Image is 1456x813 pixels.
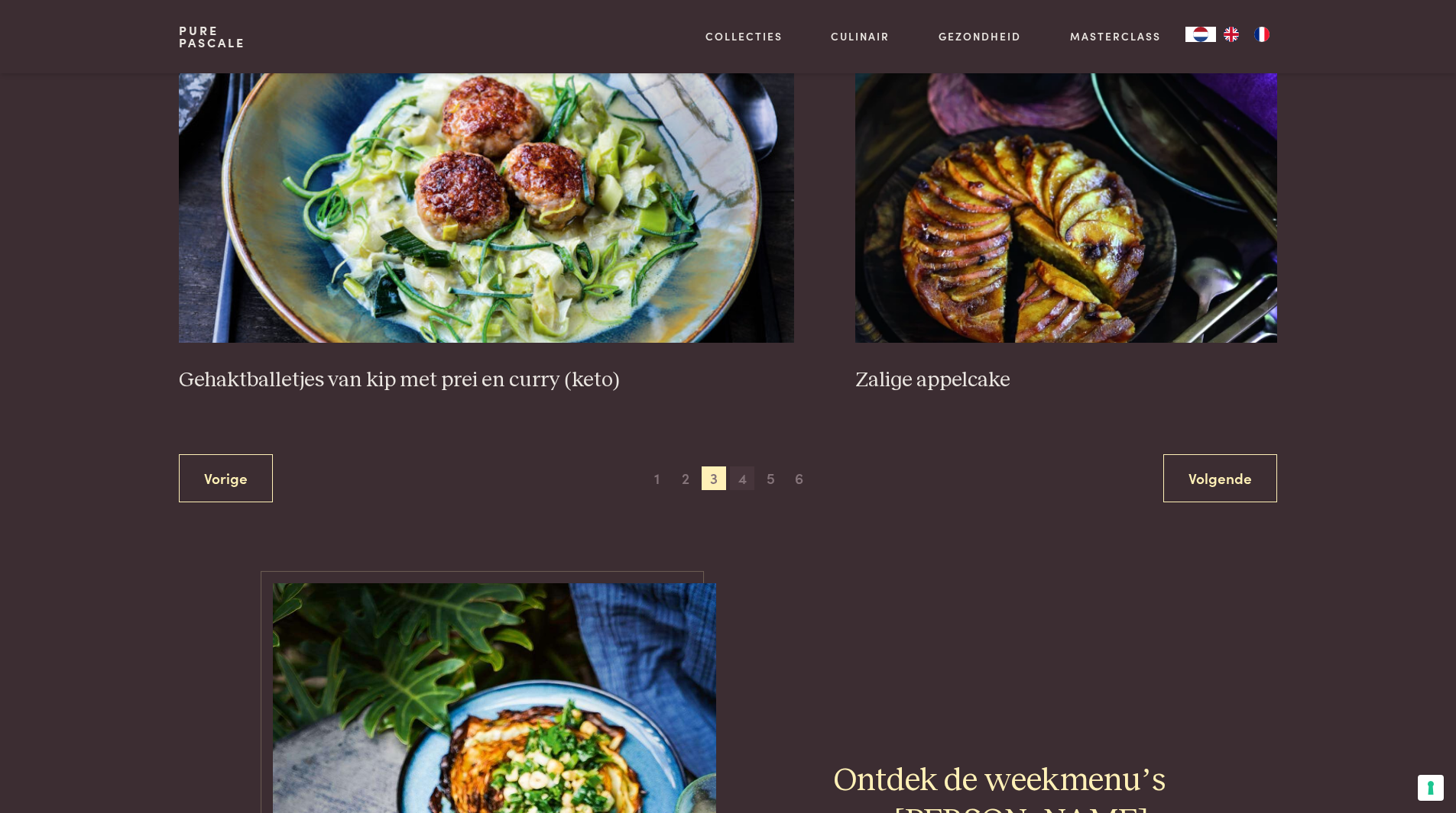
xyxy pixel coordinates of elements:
a: FR [1247,27,1277,42]
aside: Language selected: Nederlands [1185,27,1277,42]
a: Gezondheid [939,28,1021,44]
ul: Language list [1216,27,1277,42]
img: Gehaktballetjes van kip met prei en curry (keto) [179,37,794,343]
a: Gehaktballetjes van kip met prei en curry (keto) Gehaktballetjes van kip met prei en curry (keto) [179,37,794,393]
span: 5 [758,466,783,491]
a: Masterclass [1070,28,1161,44]
span: 4 [730,466,754,491]
span: 6 [787,466,812,491]
a: NL [1185,27,1216,42]
div: Language [1185,27,1216,42]
a: Vorige [179,454,273,502]
span: 2 [673,466,698,491]
h3: Zalige appelcake [855,367,1277,394]
a: EN [1216,27,1247,42]
h3: Gehaktballetjes van kip met prei en curry (keto) [179,367,794,394]
a: PurePascale [179,24,245,49]
button: Uw voorkeuren voor toestemming voor trackingtechnologieën [1418,775,1444,801]
a: Culinair [831,28,890,44]
span: 3 [702,466,726,491]
span: 1 [645,466,670,491]
a: Zalige appelcake Zalige appelcake [855,37,1277,393]
img: Zalige appelcake [855,37,1277,343]
a: Volgende [1163,454,1277,502]
a: Collecties [705,28,783,44]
